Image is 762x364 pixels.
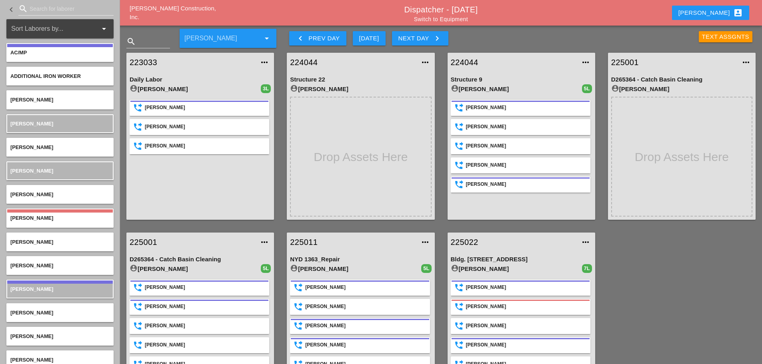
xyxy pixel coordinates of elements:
[420,58,430,67] i: more_horiz
[451,264,459,272] i: account_circle
[145,104,265,112] div: [PERSON_NAME]
[145,284,265,292] div: [PERSON_NAME]
[145,123,265,131] div: [PERSON_NAME]
[466,284,586,292] div: [PERSON_NAME]
[134,123,142,131] i: SendSuccess
[451,56,576,68] a: 224044
[260,237,269,247] i: more_horiz
[290,84,431,94] div: [PERSON_NAME]
[99,24,109,34] i: arrow_drop_down
[404,5,478,14] a: Dispatcher - [DATE]
[455,303,463,311] i: SendSuccess
[611,75,752,84] div: D265364 - Catch Basin Cleaning
[398,34,442,43] div: Next Day
[414,16,468,22] a: Switch to Equipment
[145,142,265,150] div: [PERSON_NAME]
[451,264,582,274] div: [PERSON_NAME]
[10,191,53,197] span: [PERSON_NAME]
[466,161,586,169] div: [PERSON_NAME]
[130,264,261,274] div: [PERSON_NAME]
[30,2,102,15] input: Search for laborer
[290,236,415,248] a: 225011
[10,144,53,150] span: [PERSON_NAME]
[353,31,386,46] button: [DATE]
[130,84,261,94] div: [PERSON_NAME]
[261,84,271,93] div: 3L
[134,104,142,112] i: SendSuccess
[451,84,459,92] i: account_circle
[455,284,463,292] i: SendSuccess
[260,58,269,67] i: more_horiz
[451,75,592,84] div: Structure 9
[455,341,463,349] i: SendSuccess
[130,264,138,272] i: account_circle
[455,161,463,169] i: SendSuccess
[290,255,431,264] div: NYD 1363_Repair
[290,56,415,68] a: 224044
[6,5,16,14] i: keyboard_arrow_left
[10,97,53,103] span: [PERSON_NAME]
[359,34,379,43] div: [DATE]
[421,264,431,273] div: 5L
[455,322,463,330] i: SendSuccess
[294,341,302,349] i: SendSuccess
[145,322,265,330] div: [PERSON_NAME]
[672,6,749,20] button: [PERSON_NAME]
[134,341,142,349] i: SendSuccess
[451,84,582,94] div: [PERSON_NAME]
[466,104,586,112] div: [PERSON_NAME]
[611,56,736,68] a: 225001
[10,357,53,363] span: [PERSON_NAME]
[10,215,53,221] span: [PERSON_NAME]
[130,84,138,92] i: account_circle
[305,284,426,292] div: [PERSON_NAME]
[126,37,136,46] i: search
[10,263,53,269] span: [PERSON_NAME]
[582,84,592,93] div: 5L
[305,303,426,311] div: [PERSON_NAME]
[451,236,576,248] a: 225022
[455,181,463,189] i: SendSuccess
[466,322,586,330] div: [PERSON_NAME]
[145,303,265,311] div: [PERSON_NAME]
[134,303,142,311] i: SendSuccess
[678,8,743,18] div: [PERSON_NAME]
[294,322,302,330] i: SendSuccess
[611,84,619,92] i: account_circle
[699,31,753,42] button: Text Assgnts
[451,255,592,264] div: Bldg. [STREET_ADDRESS]
[290,84,298,92] i: account_circle
[296,34,340,43] div: Prev Day
[134,322,142,330] i: SendSuccess
[145,341,265,349] div: [PERSON_NAME]
[432,34,442,43] i: keyboard_arrow_right
[466,123,586,131] div: [PERSON_NAME]
[10,333,53,339] span: [PERSON_NAME]
[466,341,586,349] div: [PERSON_NAME]
[455,123,463,131] i: SendSuccess
[18,4,28,14] i: search
[466,303,586,311] div: [PERSON_NAME]
[733,8,743,18] i: account_box
[10,286,53,292] span: [PERSON_NAME]
[294,284,302,292] i: SendSuccess
[290,264,298,272] i: account_circle
[261,264,271,273] div: 5L
[10,121,53,127] span: [PERSON_NAME]
[305,341,426,349] div: [PERSON_NAME]
[134,142,142,150] i: SendSuccess
[455,104,463,112] i: SendSuccess
[455,142,463,150] i: SendSuccess
[130,56,255,68] a: 223033
[130,236,255,248] a: 225001
[582,264,592,273] div: 7L
[10,168,53,174] span: [PERSON_NAME]
[130,5,216,21] a: [PERSON_NAME] Construction, Inc.
[466,181,586,189] div: [PERSON_NAME]
[289,31,346,46] button: Prev Day
[10,73,81,79] span: Additional Iron Worker
[392,31,448,46] button: Next Day
[290,75,431,84] div: Structure 22
[290,264,421,274] div: [PERSON_NAME]
[466,142,586,150] div: [PERSON_NAME]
